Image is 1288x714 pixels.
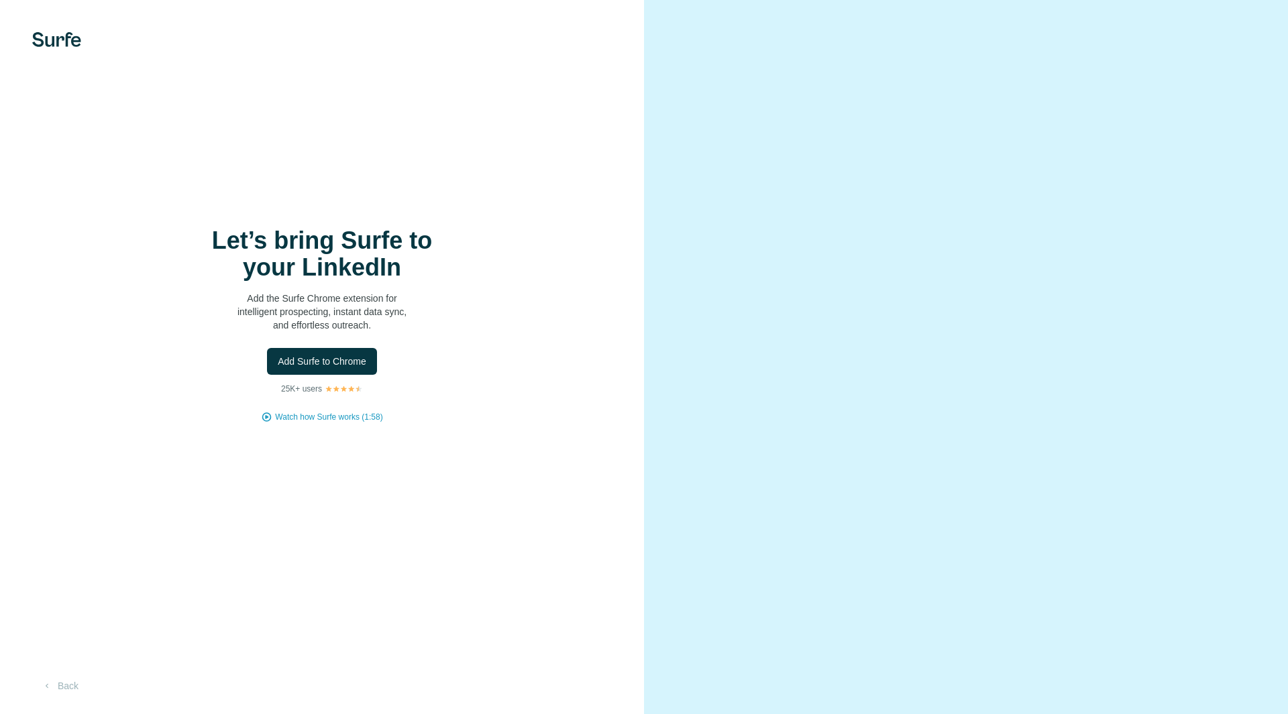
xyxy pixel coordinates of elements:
[275,411,382,423] button: Watch how Surfe works (1:58)
[281,383,322,395] p: 25K+ users
[32,32,81,47] img: Surfe's logo
[278,355,366,368] span: Add Surfe to Chrome
[267,348,377,375] button: Add Surfe to Chrome
[32,674,88,698] button: Back
[188,292,456,332] p: Add the Surfe Chrome extension for intelligent prospecting, instant data sync, and effortless out...
[325,385,363,393] img: Rating Stars
[188,227,456,281] h1: Let’s bring Surfe to your LinkedIn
